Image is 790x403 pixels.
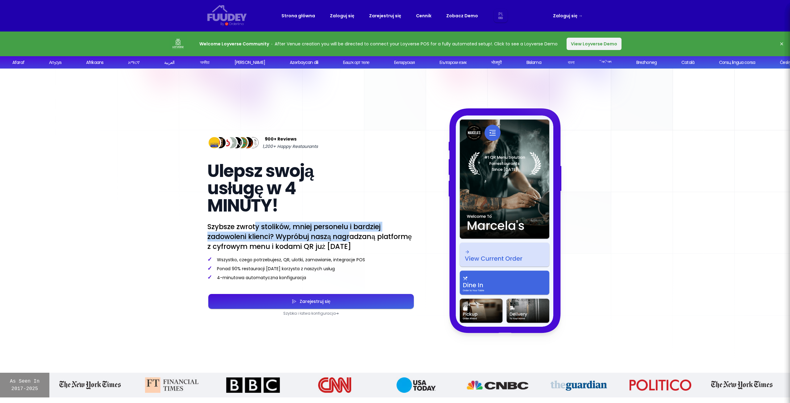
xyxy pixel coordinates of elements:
div: བོད་ཡིག [601,59,611,66]
p: Ponad 90% restauracji [DATE] korzysta z naszych usług [207,265,415,272]
img: Review Img [224,136,238,150]
img: Review Img [241,136,255,150]
p: Szybsze zwroty stolików, mniej personelu i bardziej zadowoleni klienci? Wypróbuj naszą nagradzaną... [207,222,415,251]
p: Szybka i łatwa konfiguracja ➜ [207,311,415,316]
div: Аҧсуа [49,59,61,66]
div: Беларуская [394,59,415,66]
img: Review Img [230,136,243,150]
p: 4-minutowa automatyczna konfiguracja [207,274,415,281]
div: भोजपुरी [491,59,502,66]
div: Azərbaycan dili [290,59,318,66]
span: 900+ Reviews [265,135,297,143]
span: ✓ [207,255,212,263]
div: অসমীয়া [200,59,210,66]
div: Brezhoneg [636,59,657,66]
div: العربية [164,59,174,66]
span: ✓ [207,264,212,272]
div: বাংলা [568,59,574,66]
a: Strona główna [281,12,315,19]
p: Wszystko, czego potrzebujesz, QR, ulotki, zamawianie, integracje POS [207,256,415,263]
img: Review Img [213,136,227,150]
img: Review Img [246,136,260,150]
div: Български език [439,59,467,66]
img: Review Img [207,136,221,150]
a: Zobacz Demo [446,12,478,19]
a: Zaloguj się [553,12,583,19]
img: Laurel [468,152,541,175]
p: After Venue creation you will be directed to connect your Loyverse POS for a fully automated setu... [199,40,558,48]
svg: {/* Added fill="currentColor" here */} {/* This rectangle defines the background. Its explicit fi... [207,5,247,21]
div: Zarejestruj się [297,299,331,304]
button: View Loyverse Demo [567,38,622,50]
div: Afrikaans [86,59,103,66]
div: Башҡорт теле [343,59,369,66]
div: [PERSON_NAME] [235,59,265,66]
span: ✓ [207,273,212,281]
img: Review Img [218,136,232,150]
span: Ulepsz swoją usługę w 4 MINUTY! [207,159,314,218]
div: Corsu, lingua corsa [719,59,755,66]
div: Afaraf [12,59,24,66]
a: Cennik [416,12,431,19]
strong: Welcome Loyverse Community [199,41,269,47]
button: Zarejestruj się [208,294,414,309]
div: Bislama [526,59,541,66]
a: Zaloguj się [330,12,354,19]
div: By [220,21,224,27]
div: Català [681,59,694,66]
span: 1,200+ Happy Restaurants [262,143,318,150]
img: Review Img [235,136,249,150]
div: Orderlina [229,21,243,27]
div: አማርኛ [128,59,139,66]
span: → [578,13,583,19]
a: Zarejestruj się [369,12,401,19]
